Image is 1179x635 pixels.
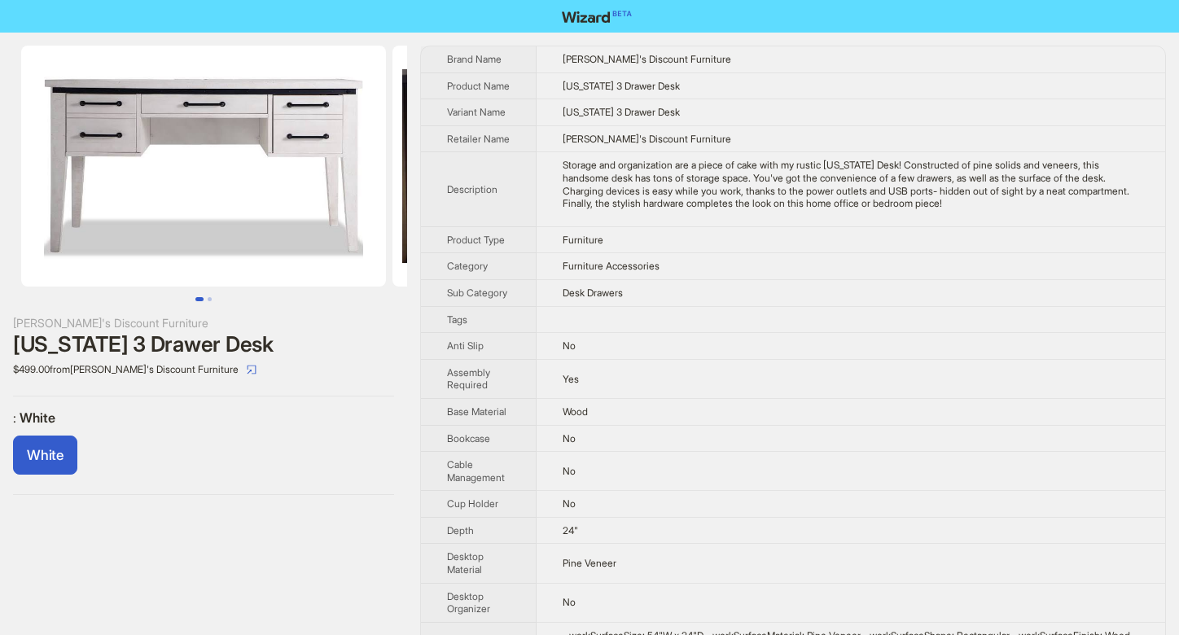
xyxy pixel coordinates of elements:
[447,133,510,145] span: Retailer Name
[563,373,579,385] span: Yes
[563,596,576,608] span: No
[447,458,505,484] span: Cable Management
[392,46,757,287] img: Montana 3 Drawer Desk Montana 3 Drawer Desk image 2
[447,80,510,92] span: Product Name
[563,432,576,444] span: No
[447,260,488,272] span: Category
[447,106,506,118] span: Variant Name
[563,53,731,65] span: [PERSON_NAME]'s Discount Furniture
[208,297,212,301] button: Go to slide 2
[447,432,490,444] span: Bookcase
[447,183,497,195] span: Description
[563,234,603,246] span: Furniture
[447,287,507,299] span: Sub Category
[447,524,474,536] span: Depth
[447,405,506,418] span: Base Material
[563,80,680,92] span: [US_STATE] 3 Drawer Desk
[13,409,20,426] span: :
[563,497,576,510] span: No
[447,550,484,576] span: Desktop Material
[447,234,505,246] span: Product Type
[447,590,490,615] span: Desktop Organizer
[563,159,1139,209] div: Storage and organization are a piece of cake with my rustic Montana Desk! Constructed of pine sol...
[563,339,576,352] span: No
[13,436,77,475] label: available
[21,46,386,287] img: Montana 3 Drawer Desk Montana 3 Drawer Desk image 1
[247,365,256,374] span: select
[20,409,55,426] span: White
[447,366,490,392] span: Assembly Required
[195,297,204,301] button: Go to slide 1
[447,497,498,510] span: Cup Holder
[13,314,394,332] div: [PERSON_NAME]'s Discount Furniture
[447,339,484,352] span: Anti Slip
[563,287,623,299] span: Desk Drawers
[447,313,467,326] span: Tags
[563,106,680,118] span: [US_STATE] 3 Drawer Desk
[563,524,578,536] span: 24"
[563,405,588,418] span: Wood
[27,447,64,463] span: White
[447,53,502,65] span: Brand Name
[563,133,731,145] span: [PERSON_NAME]'s Discount Furniture
[13,357,394,383] div: $499.00 from [PERSON_NAME]'s Discount Furniture
[563,465,576,477] span: No
[563,557,616,569] span: Pine Veneer
[13,332,394,357] div: [US_STATE] 3 Drawer Desk
[563,260,660,272] span: Furniture Accessories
